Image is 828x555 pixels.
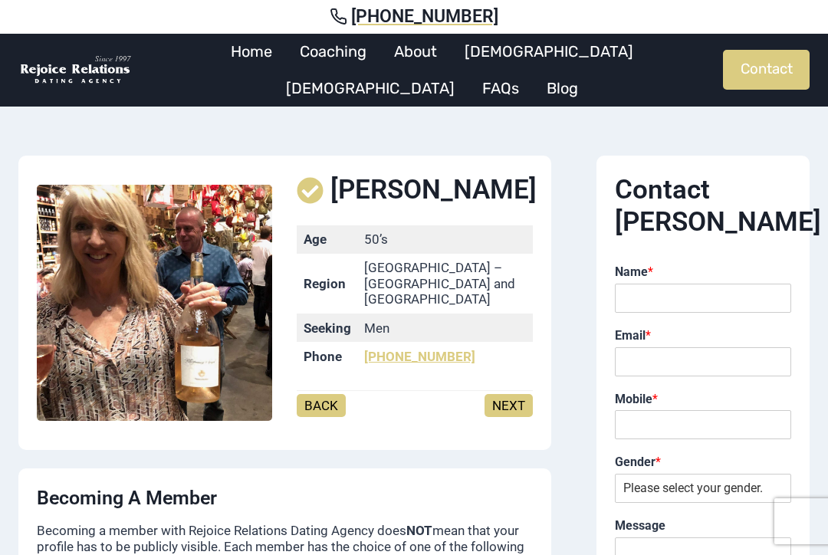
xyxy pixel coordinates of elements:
a: NEXT [485,394,533,417]
a: [PHONE_NUMBER] [364,349,475,364]
span: [PHONE_NUMBER] [351,6,498,28]
strong: NOT [406,523,432,538]
span: [PERSON_NAME] [330,174,537,206]
a: About [380,33,451,70]
td: Men [357,314,532,342]
label: Mobile [615,392,791,408]
strong: Phone [304,349,342,364]
a: [DEMOGRAPHIC_DATA] [272,70,468,107]
a: Contact [723,50,810,90]
input: Mobile [615,410,791,439]
label: Message [615,518,791,534]
label: Name [615,264,791,281]
strong: Age [304,232,327,247]
a: Home [217,33,286,70]
td: [GEOGRAPHIC_DATA] – [GEOGRAPHIC_DATA] and [GEOGRAPHIC_DATA] [357,254,532,314]
td: 50’s [357,225,532,254]
a: FAQs [468,70,533,107]
strong: Region [304,276,346,291]
a: Coaching [286,33,380,70]
img: Rejoice Relations [18,54,133,86]
nav: Primary Navigation [141,33,723,107]
h4: Becoming a Member [37,487,533,510]
a: BACK [297,394,346,417]
label: Email [615,328,791,344]
label: Gender [615,455,791,471]
a: [PHONE_NUMBER] [18,6,810,28]
strong: Seeking [304,320,351,336]
a: [DEMOGRAPHIC_DATA] [451,33,647,70]
h2: Contact [PERSON_NAME] [615,174,791,238]
a: Blog [533,70,592,107]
